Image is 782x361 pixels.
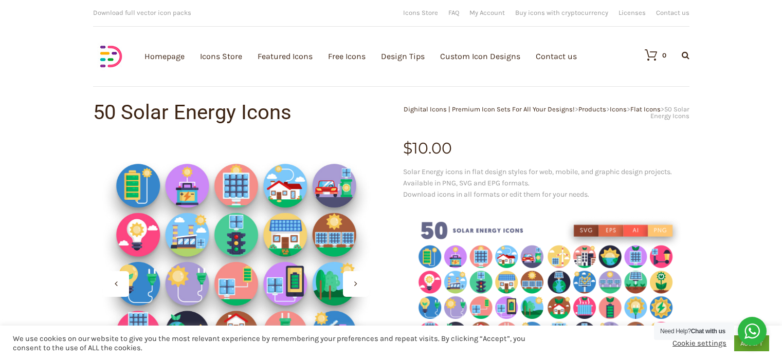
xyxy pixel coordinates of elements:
strong: Chat with us [691,328,725,335]
a: Flat Icons [630,105,661,113]
span: Need Help? [660,328,725,335]
a: Dighital Icons | Premium Icon Sets For All Your Designs! [404,105,575,113]
div: 0 [662,52,666,59]
div: > > > > [391,106,689,119]
a: Icons Store [403,9,438,16]
a: Products [578,105,606,113]
span: $ [403,139,412,158]
a: Buy icons with cryptocurrency [515,9,608,16]
span: Download full vector icon packs [93,9,191,16]
span: 50 Solar Energy Icons [650,105,689,120]
div: We use cookies on our website to give you the most relevant experience by remembering your prefer... [13,334,542,353]
a: Cookie settings [672,339,726,348]
a: ACCEPT [734,335,769,351]
a: FAQ [448,9,459,16]
bdi: 10.00 [403,139,452,158]
a: 0 [634,49,666,61]
a: Licenses [619,9,646,16]
a: Icons [610,105,627,113]
p: Solar Energy icons in flat design styles for web, mobile, and graphic design projects. Available ... [403,166,689,200]
a: Contact us [656,9,689,16]
a: My Account [469,9,505,16]
h1: 50 Solar Energy Icons [93,102,391,123]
